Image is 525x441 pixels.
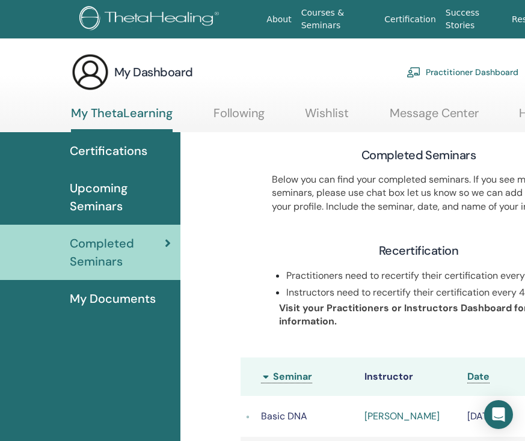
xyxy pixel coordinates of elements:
[70,142,147,160] span: Certifications
[70,179,171,215] span: Upcoming Seminars
[70,234,165,270] span: Completed Seminars
[379,8,440,31] a: Certification
[114,64,193,81] h3: My Dashboard
[379,242,458,259] h3: Recertification
[390,106,479,129] a: Message Center
[247,415,249,419] img: Active Certificate
[71,106,173,132] a: My ThetaLearning
[261,410,307,422] span: Basic DNA
[364,410,440,422] a: [PERSON_NAME]
[262,8,296,31] a: About
[484,400,513,429] div: Open Intercom Messenger
[361,147,476,163] h3: Completed Seminars
[407,67,421,78] img: chalkboard-teacher.svg
[467,370,490,383] a: Date
[213,106,265,129] a: Following
[79,6,223,33] img: logo.png
[296,2,380,37] a: Courses & Seminars
[441,2,507,37] a: Success Stories
[70,290,156,308] span: My Documents
[71,53,109,91] img: generic-user-icon.jpg
[407,59,518,85] a: Practitioner Dashboard
[358,357,462,396] th: Instructor
[305,106,349,129] a: Wishlist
